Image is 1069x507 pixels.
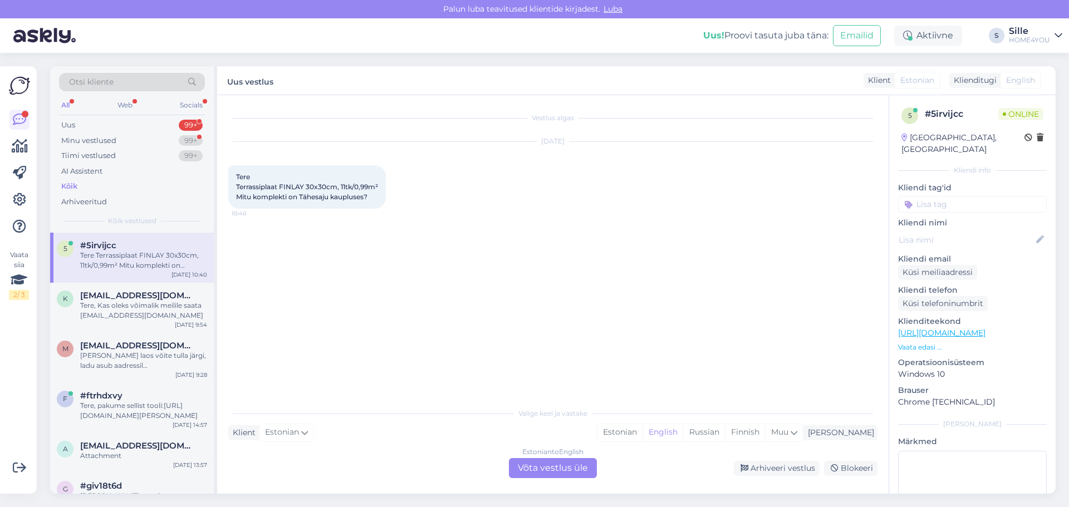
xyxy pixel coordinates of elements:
[80,250,207,270] div: Tere Terrassiplaat FINLAY 30x30cm, 11tk/0,99m² Mitu komplekti on Tähesaju kaupluses?
[898,328,985,338] a: [URL][DOMAIN_NAME]
[522,447,583,457] div: Estonian to English
[898,265,977,280] div: Küsi meiliaadressi
[894,26,962,46] div: Aktiivne
[898,419,1047,429] div: [PERSON_NAME]
[228,408,877,419] div: Valige keel ja vastake
[80,341,196,351] span: madlimikli@gmail.com
[80,401,207,421] div: Tere, pakume sellist tooli:[URL][DOMAIN_NAME][PERSON_NAME]
[898,253,1047,265] p: Kliendi email
[824,461,877,476] div: Blokeeri
[108,216,156,226] span: Kõik vestlused
[703,30,724,41] b: Uus!
[898,385,1047,396] p: Brauser
[232,209,273,218] span: 10:40
[61,181,77,192] div: Kõik
[69,76,114,88] span: Otsi kliente
[236,173,378,201] span: Tere Terrassiplaat FINLAY 30x30cm, 11tk/0,99m² Mitu komplekti on Tähesaju kaupluses?
[80,291,196,301] span: koost.k@gmail.com
[63,485,68,493] span: g
[173,421,207,429] div: [DATE] 14:57
[227,73,273,88] label: Uus vestlus
[63,244,67,253] span: 5
[901,132,1024,155] div: [GEOGRAPHIC_DATA], [GEOGRAPHIC_DATA]
[833,25,881,46] button: Emailid
[179,135,203,146] div: 99+
[61,135,116,146] div: Minu vestlused
[898,217,1047,229] p: Kliendi nimi
[9,75,30,96] img: Askly Logo
[898,368,1047,380] p: Windows 10
[998,108,1043,120] span: Online
[175,321,207,329] div: [DATE] 9:54
[1009,27,1050,36] div: Sille
[228,113,877,123] div: Vestlus algas
[62,344,68,353] span: m
[80,481,122,491] span: #giv18t6d
[9,290,29,300] div: 2 / 3
[898,182,1047,194] p: Kliendi tag'id
[898,296,988,311] div: Küsi telefoninumbrit
[900,75,934,86] span: Estonian
[9,250,29,300] div: Vaata siia
[898,396,1047,408] p: Chrome [TECHNICAL_ID]
[989,28,1004,43] div: S
[908,111,912,120] span: 5
[683,424,725,441] div: Russian
[178,98,205,112] div: Socials
[725,424,765,441] div: Finnish
[864,75,891,86] div: Klient
[179,150,203,161] div: 99+
[703,29,828,42] div: Proovi tasuta juba täna:
[59,98,72,112] div: All
[63,294,68,303] span: k
[898,357,1047,368] p: Operatsioonisüsteem
[175,371,207,379] div: [DATE] 9:28
[898,284,1047,296] p: Kliendi telefon
[80,301,207,321] div: Tere, Kas oleks võimalik meilile saata [EMAIL_ADDRESS][DOMAIN_NAME]
[597,424,643,441] div: Estonian
[898,316,1047,327] p: Klienditeekond
[734,461,820,476] div: Arhiveeri vestlus
[173,461,207,469] div: [DATE] 13:57
[803,427,874,439] div: [PERSON_NAME]
[899,234,1034,246] input: Lisa nimi
[1009,36,1050,45] div: HOME4YOU
[600,4,626,14] span: Luba
[925,107,998,121] div: # 5irvijcc
[949,75,997,86] div: Klienditugi
[61,120,75,131] div: Uus
[1006,75,1035,86] span: English
[171,270,207,279] div: [DATE] 10:40
[1009,27,1062,45] a: SilleHOME4YOU
[80,240,116,250] span: #5irvijcc
[80,441,196,451] span: alisson.kruusmaa@gmail.com
[80,351,207,371] div: [PERSON_NAME] laos võite tulla järgi, ladu asub aadressil [STREET_ADDRESS][PERSON_NAME].
[898,436,1047,447] p: Märkmed
[80,451,207,461] div: Attachment
[265,426,299,439] span: Estonian
[509,458,597,478] div: Võta vestlus üle
[898,165,1047,175] div: Kliendi info
[643,424,683,441] div: English
[228,136,877,146] div: [DATE]
[61,196,107,208] div: Arhiveeritud
[61,150,116,161] div: Tiimi vestlused
[115,98,135,112] div: Web
[179,120,203,131] div: 99+
[63,445,68,453] span: a
[228,427,256,439] div: Klient
[898,342,1047,352] p: Vaata edasi ...
[898,196,1047,213] input: Lisa tag
[61,166,102,177] div: AI Assistent
[80,391,122,401] span: #ftrhdxvy
[63,395,67,403] span: f
[771,427,788,437] span: Muu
